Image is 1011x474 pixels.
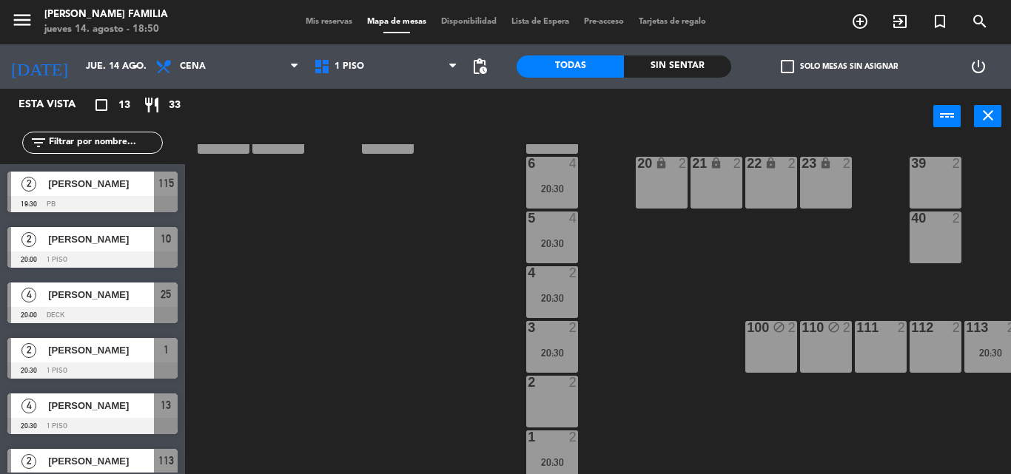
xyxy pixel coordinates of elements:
[979,106,997,124] i: close
[169,97,181,114] span: 33
[970,58,987,75] i: power_settings_new
[679,157,688,170] div: 2
[21,399,36,413] span: 4
[164,341,169,359] span: 1
[526,457,578,467] div: 20:30
[434,18,504,26] span: Disponibilidad
[158,175,174,192] span: 115
[569,211,578,225] div: 4
[843,157,852,170] div: 2
[765,157,777,169] i: lock
[911,211,912,225] div: 40
[335,61,364,72] span: 1 PISO
[158,452,174,470] span: 113
[733,157,742,170] div: 2
[569,376,578,389] div: 2
[471,58,488,75] span: pending_actions
[953,211,961,225] div: 2
[21,288,36,302] span: 4
[851,13,869,30] i: add_circle_outline
[624,55,731,78] div: Sin sentar
[48,287,154,302] span: [PERSON_NAME]
[93,96,110,114] i: crop_square
[21,232,36,247] span: 2
[931,13,949,30] i: turned_in_not
[48,398,154,413] span: [PERSON_NAME]
[21,454,36,469] span: 2
[710,157,722,169] i: lock
[891,13,909,30] i: exit_to_app
[971,13,989,30] i: search
[843,321,852,334] div: 2
[788,157,797,170] div: 2
[143,96,161,114] i: restaurant
[781,60,898,73] label: Solo mesas sin asignar
[938,106,956,124] i: power_input
[118,97,130,114] span: 13
[953,321,961,334] div: 2
[933,105,961,127] button: power_input
[161,230,171,248] span: 10
[180,61,206,72] span: Cena
[788,321,797,334] div: 2
[48,342,154,358] span: [PERSON_NAME]
[819,157,832,169] i: lock
[692,157,693,170] div: 21
[911,321,912,334] div: 112
[11,9,33,31] i: menu
[21,177,36,192] span: 2
[781,60,794,73] span: check_box_outline_blank
[631,18,713,26] span: Tarjetas de regalo
[30,134,47,152] i: filter_list
[161,396,171,414] span: 13
[48,231,154,247] span: [PERSON_NAME]
[360,18,434,26] span: Mapa de mesas
[911,157,912,170] div: 39
[526,238,578,248] div: 20:30
[953,157,961,170] div: 2
[504,18,577,26] span: Lista de Espera
[773,321,785,334] i: block
[569,430,578,444] div: 2
[526,348,578,358] div: 20:30
[127,58,144,75] i: arrow_drop_down
[44,22,168,37] div: jueves 14. agosto - 18:50
[48,176,154,192] span: [PERSON_NAME]
[655,157,668,169] i: lock
[526,183,578,194] div: 20:30
[21,343,36,358] span: 2
[526,293,578,303] div: 20:30
[517,55,624,78] div: Todas
[47,135,162,151] input: Filtrar por nombre...
[577,18,631,26] span: Pre-acceso
[298,18,360,26] span: Mis reservas
[161,285,171,303] span: 25
[44,7,168,22] div: [PERSON_NAME] FAMILIA
[569,266,578,280] div: 2
[898,321,907,334] div: 2
[802,157,802,170] div: 23
[11,9,33,36] button: menu
[974,105,1001,127] button: close
[569,157,578,170] div: 4
[48,453,154,469] span: [PERSON_NAME]
[569,321,578,334] div: 2
[637,157,638,170] div: 20
[827,321,840,334] i: block
[7,96,107,114] div: Esta vista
